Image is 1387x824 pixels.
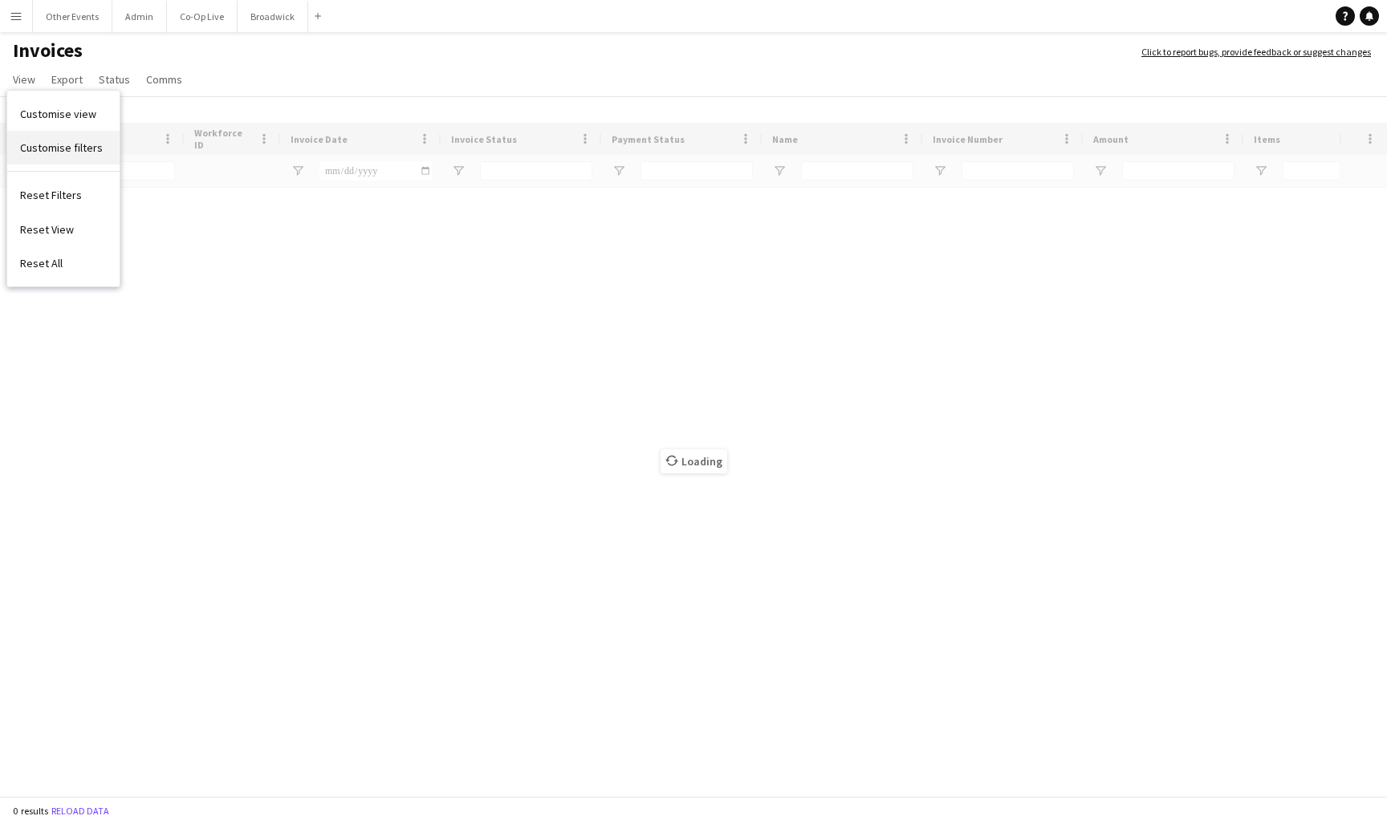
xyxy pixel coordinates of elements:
[7,246,120,280] a: Reset All
[51,72,83,87] span: Export
[48,802,112,820] button: Reload data
[1141,45,1371,59] a: Click to report bugs, provide feedback or suggest changes
[13,72,35,87] span: View
[238,1,308,32] button: Broadwick
[7,213,120,246] a: Reset View
[20,107,96,121] span: Customise view
[7,131,120,164] a: Customise filters
[140,69,189,90] a: Comms
[20,256,63,270] span: Reset All
[45,69,89,90] a: Export
[146,72,182,87] span: Comms
[20,140,103,155] span: Customise filters
[112,1,167,32] button: Admin
[33,1,112,32] button: Other Events
[92,69,136,90] a: Status
[99,72,130,87] span: Status
[167,1,238,32] button: Co-Op Live
[7,97,120,131] a: Customise view
[6,69,42,90] a: View
[7,178,120,212] a: Reset Filters
[661,449,727,473] span: Loading
[20,188,82,202] span: Reset Filters
[20,222,74,237] span: Reset View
